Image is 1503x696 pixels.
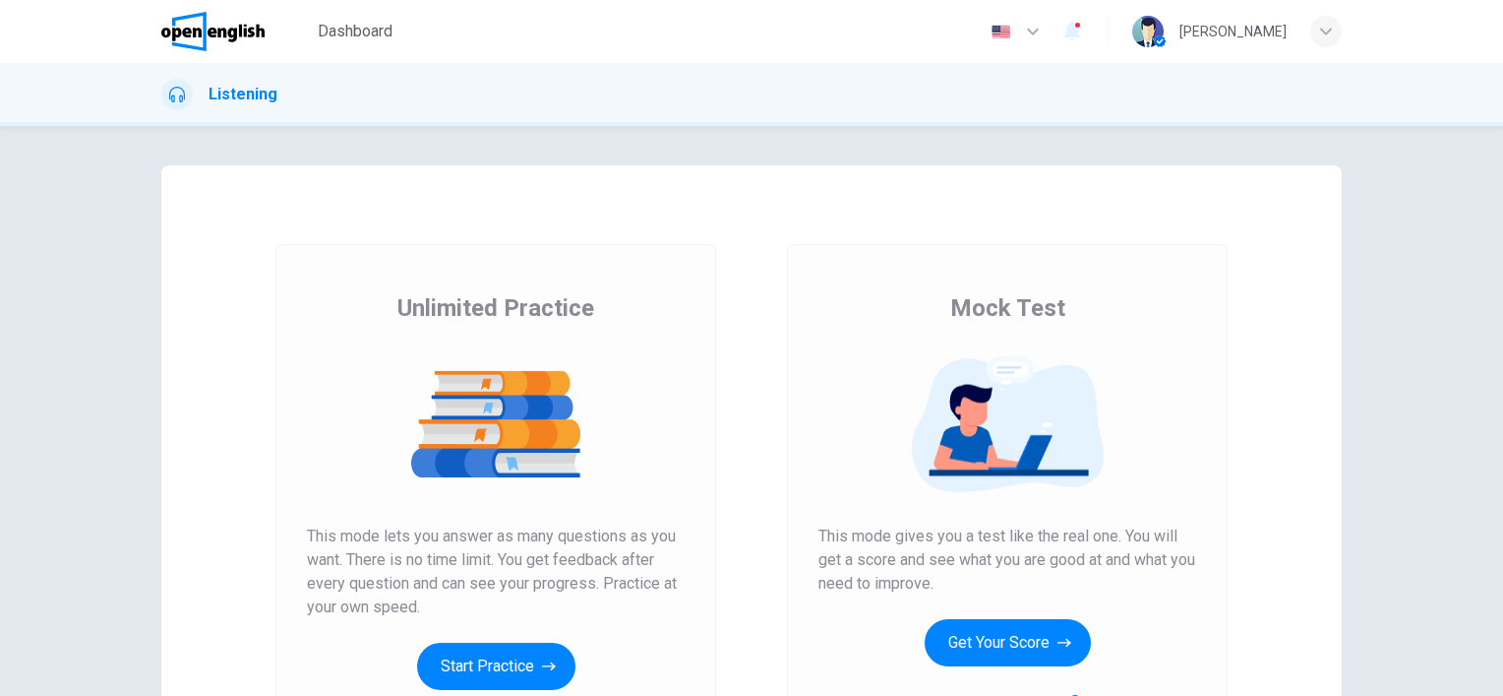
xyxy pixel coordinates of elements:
[818,525,1196,596] span: This mode gives you a test like the real one. You will get a score and see what you are good at a...
[161,12,265,51] img: OpenEnglish logo
[417,643,575,690] button: Start Practice
[209,83,277,106] h1: Listening
[318,20,392,43] span: Dashboard
[1179,20,1287,43] div: [PERSON_NAME]
[1132,16,1164,47] img: Profile picture
[397,292,594,324] span: Unlimited Practice
[925,619,1091,666] button: Get Your Score
[161,12,310,51] a: OpenEnglish logo
[310,14,400,49] button: Dashboard
[950,292,1065,324] span: Mock Test
[307,525,685,619] span: This mode lets you answer as many questions as you want. There is no time limit. You get feedback...
[989,25,1013,39] img: en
